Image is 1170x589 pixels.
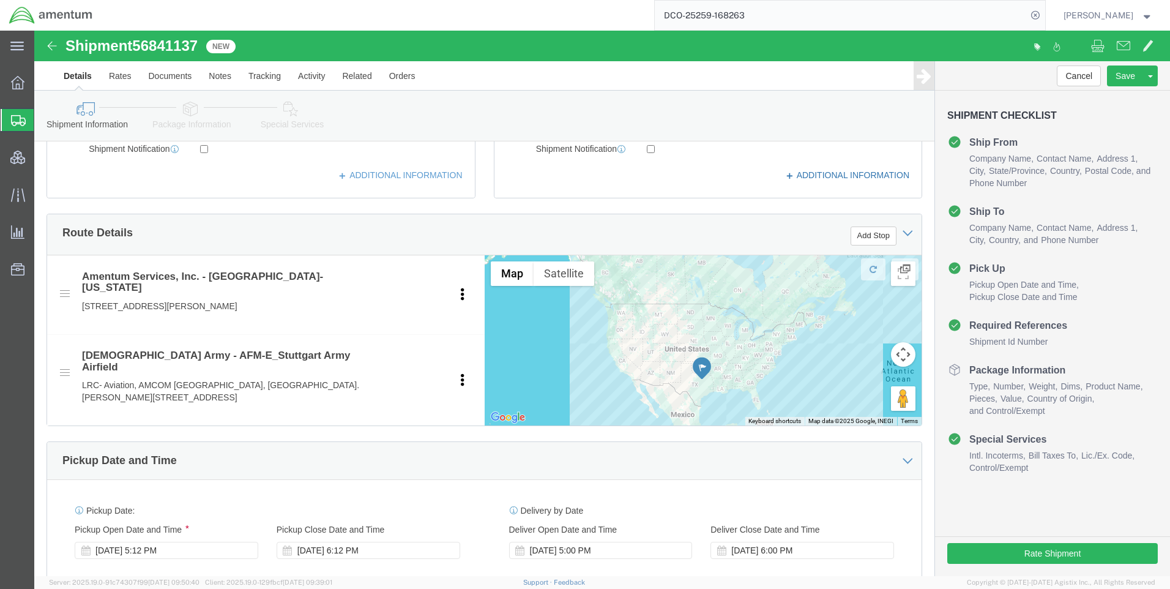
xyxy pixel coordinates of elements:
[9,6,93,24] img: logo
[554,579,585,586] a: Feedback
[49,579,199,586] span: Server: 2025.19.0-91c74307f99
[655,1,1027,30] input: Search for shipment number, reference number
[523,579,554,586] a: Support
[1064,9,1133,22] span: Ray Cheatteam
[967,577,1155,588] span: Copyright © [DATE]-[DATE] Agistix Inc., All Rights Reserved
[34,31,1170,576] iframe: FS Legacy Container
[283,579,332,586] span: [DATE] 09:39:01
[148,579,199,586] span: [DATE] 09:50:40
[1063,8,1153,23] button: [PERSON_NAME]
[205,579,332,586] span: Client: 2025.19.0-129fbcf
